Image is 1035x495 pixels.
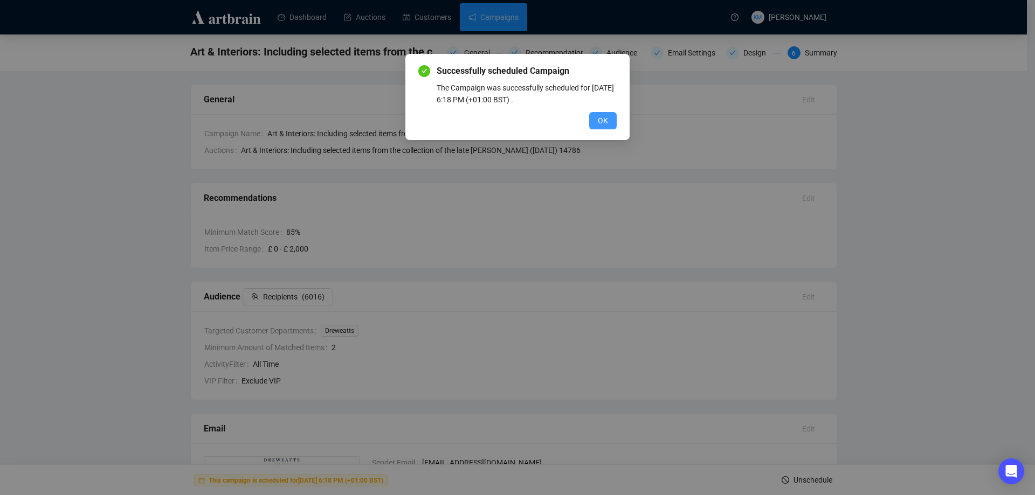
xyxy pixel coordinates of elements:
div: The Campaign was successfully scheduled for [DATE] 6:18 PM (+01:00 BST) . [437,82,617,106]
span: Successfully scheduled Campaign [437,65,617,78]
span: OK [598,115,608,127]
button: OK [589,112,617,129]
span: check-circle [418,65,430,77]
div: Open Intercom Messenger [998,458,1024,484]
